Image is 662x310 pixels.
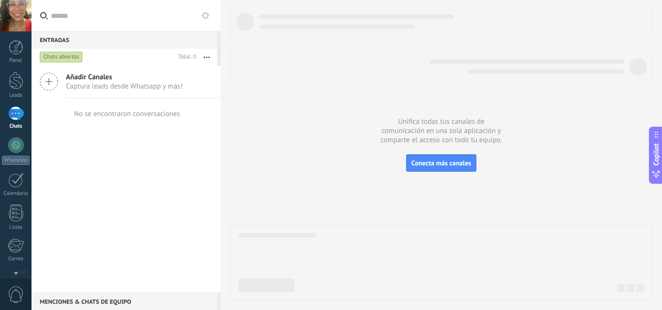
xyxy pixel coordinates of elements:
div: Panel [2,58,30,64]
div: Listas [2,224,30,231]
div: Entradas [32,31,217,48]
div: Menciones & Chats de equipo [32,293,217,310]
div: Correo [2,256,30,262]
div: No se encontraron conversaciones [74,109,180,118]
span: Captura leads desde Whatsapp y más! [66,82,183,91]
span: Conecta más canales [411,159,471,167]
div: Calendario [2,191,30,197]
div: Chats [2,123,30,130]
button: Más [196,48,217,66]
div: Total: 0 [174,52,196,62]
span: Copilot [651,143,661,165]
div: Leads [2,92,30,99]
div: WhatsApp [2,156,30,165]
div: Chats abiertos [40,51,83,63]
button: Conecta más canales [406,154,476,172]
span: Añadir Canales [66,73,183,82]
